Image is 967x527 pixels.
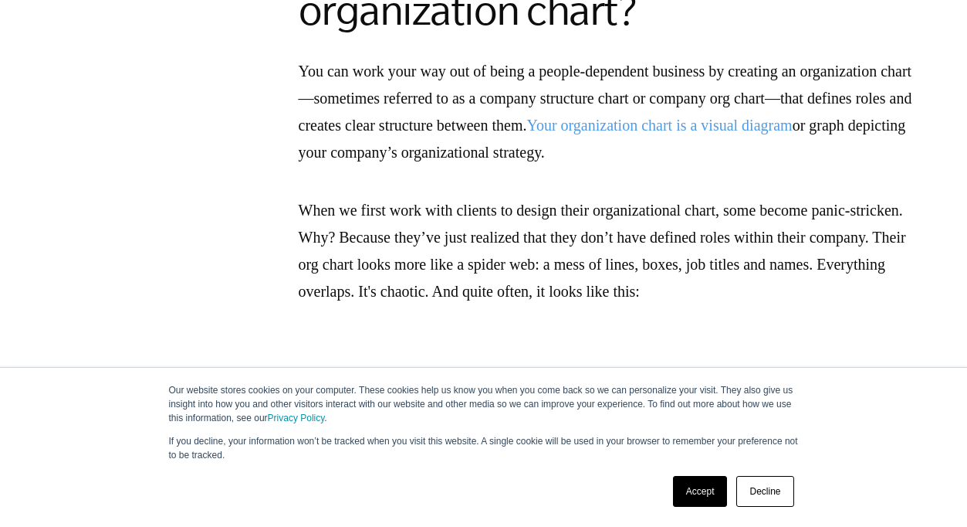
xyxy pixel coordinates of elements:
[268,413,325,423] a: Privacy Policy
[169,383,799,425] p: Our website stores cookies on your computer. These cookies help us know you when you come back so...
[299,197,916,305] p: When we first work with clients to design their organizational chart, some become panic-stricken....
[526,117,792,134] a: Your organization chart is a visual diagram
[736,476,793,507] a: Decline
[169,434,799,462] p: If you decline, your information won’t be tracked when you visit this website. A single cookie wi...
[673,476,728,507] a: Accept
[299,58,916,166] p: You can work your way out of being a people-dependent business by creating an organization chart—...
